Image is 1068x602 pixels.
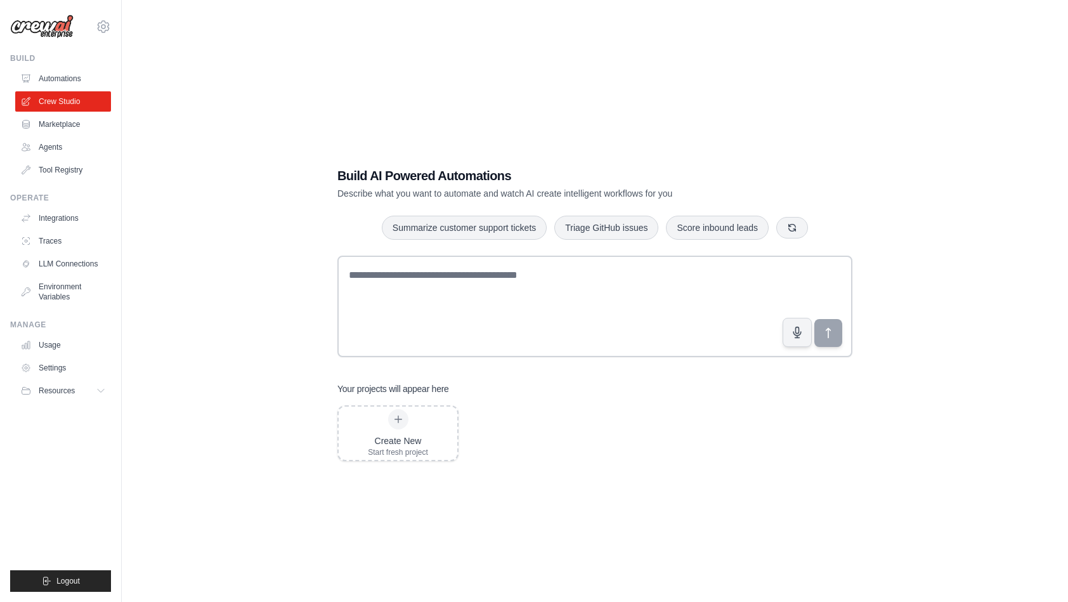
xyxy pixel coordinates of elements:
button: Score inbound leads [666,216,769,240]
button: Get new suggestions [776,217,808,239]
a: Tool Registry [15,160,111,180]
span: Resources [39,386,75,396]
div: Manage [10,320,111,330]
a: Agents [15,137,111,157]
a: Settings [15,358,111,378]
button: Triage GitHub issues [554,216,658,240]
a: Crew Studio [15,91,111,112]
button: Resources [15,381,111,401]
div: Operate [10,193,111,203]
a: Environment Variables [15,277,111,307]
h3: Your projects will appear here [337,383,449,395]
a: LLM Connections [15,254,111,274]
div: Create New [368,435,428,447]
iframe: Chat Widget [1005,541,1068,602]
button: Logout [10,570,111,592]
div: Start fresh project [368,447,428,457]
span: Logout [56,576,80,586]
a: Integrations [15,208,111,228]
img: Logo [10,15,74,39]
h1: Build AI Powered Automations [337,167,764,185]
p: Describe what you want to automate and watch AI create intelligent workflows for you [337,187,764,200]
a: Automations [15,69,111,89]
a: Traces [15,231,111,251]
div: 채팅 위젯 [1005,541,1068,602]
button: Summarize customer support tickets [382,216,547,240]
div: Build [10,53,111,63]
a: Marketplace [15,114,111,134]
a: Usage [15,335,111,355]
button: Click to speak your automation idea [783,318,812,347]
